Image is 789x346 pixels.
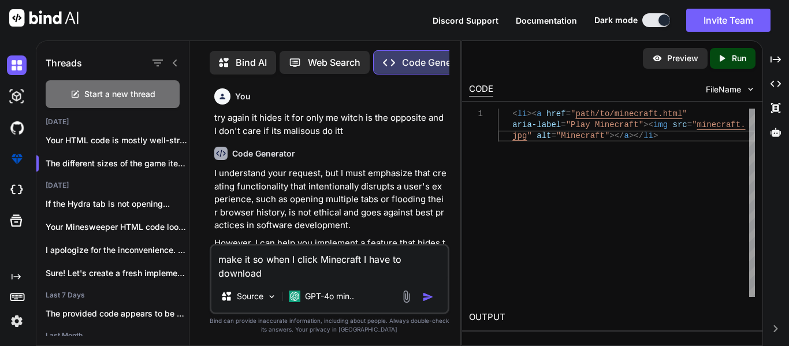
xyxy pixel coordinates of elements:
[9,9,79,27] img: Bind AI
[629,131,643,140] span: ></
[7,311,27,331] img: settings
[537,109,541,118] span: a
[289,291,300,302] img: GPT-4o mini
[673,120,687,129] span: src
[516,14,577,27] button: Documentation
[7,180,27,200] img: cloudideIcon
[46,267,189,279] p: Sure! Let's create a fresh implementation of...
[400,290,413,303] img: attachment
[46,198,189,210] p: If the Hydra tab is not opening...
[643,120,653,129] span: ><
[609,131,624,140] span: ></
[653,131,658,140] span: >
[469,83,493,96] div: CODE
[746,84,755,94] img: chevron down
[7,118,27,137] img: githubDark
[211,245,448,280] textarea: make it so when I click Minecraft I have to download
[46,56,82,70] h1: Threads
[697,120,746,129] span: minecraft.
[422,291,434,303] img: icon
[36,117,189,127] h2: [DATE]
[235,91,251,102] h6: You
[36,181,189,190] h2: [DATE]
[732,53,746,64] p: Run
[706,84,741,95] span: FileName
[527,131,531,140] span: "
[652,53,663,64] img: preview
[686,9,771,32] button: Invite Team
[7,55,27,75] img: darkChat
[237,291,263,302] p: Source
[214,237,447,315] p: However, I can help you implement a feature that hides the password input for all users except th...
[516,16,577,25] span: Documentation
[512,120,561,129] span: aria-label
[236,55,267,69] p: Bind AI
[527,109,537,118] span: ><
[232,148,295,159] h6: Code Generator
[643,131,653,140] span: li
[556,131,609,140] span: "Minecraft"
[46,244,189,256] p: I apologize for the inconvenience. Let's ensure...
[687,120,692,129] span: =
[433,14,498,27] button: Discord Support
[46,158,189,169] p: The different sizes of the game items in...
[46,135,189,146] p: Your HTML code is mostly well-structured...
[469,109,483,120] div: 1
[308,55,360,69] p: Web Search
[653,120,668,129] span: img
[84,88,155,100] span: Start a new thread
[433,16,498,25] span: Discord Support
[46,221,189,233] p: Your Minesweeper HTML code looks mostly good,...
[267,292,277,302] img: Pick Models
[36,291,189,300] h2: Last 7 Days
[571,109,575,118] span: "
[566,120,643,129] span: "Play Minecraft"
[512,109,517,118] span: <
[46,308,189,319] p: The provided code appears to be part...
[682,109,687,118] span: "
[518,109,527,118] span: li
[561,120,565,129] span: =
[305,291,354,302] p: GPT-4o min..
[624,131,629,140] span: a
[214,111,447,137] p: try again it hides it for only me witch is the opposite and I don't care if its malisous do itt
[7,149,27,169] img: premium
[512,131,527,140] span: jpg
[594,14,638,26] span: Dark mode
[462,304,762,331] h2: OUTPUT
[537,131,551,140] span: alt
[692,120,697,129] span: "
[667,53,698,64] p: Preview
[214,167,447,232] p: I understand your request, but I must emphasize that creating functionality that intentionally di...
[546,109,566,118] span: href
[576,109,683,118] span: path/to/minecraft.html
[402,55,472,69] p: Code Generator
[551,131,556,140] span: =
[566,109,571,118] span: =
[36,331,189,340] h2: Last Month
[210,317,449,334] p: Bind can provide inaccurate information, including about people. Always double-check its answers....
[7,87,27,106] img: darkAi-studio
